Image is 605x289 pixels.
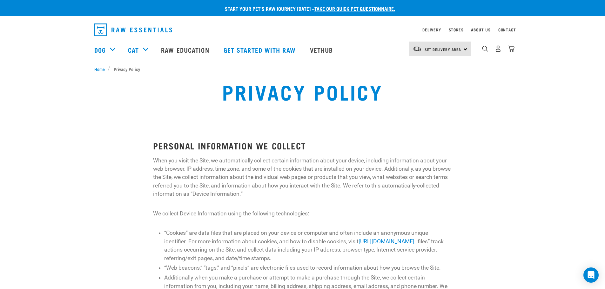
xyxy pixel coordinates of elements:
[583,267,599,283] div: Open Intercom Messenger
[153,156,452,198] p: When you visit the Site, we automatically collect certain information about your device, includin...
[94,66,511,72] nav: breadcrumbs
[495,45,501,52] img: user.png
[94,45,106,55] a: Dog
[164,229,452,262] li: “Cookies” are data files that are placed on your device or computer and often include an anonymou...
[89,21,516,39] nav: dropdown navigation
[471,29,490,31] a: About Us
[94,23,172,36] img: Raw Essentials Logo
[508,45,514,52] img: home-icon@2x.png
[304,37,341,62] a: Vethub
[217,37,304,62] a: Get started with Raw
[153,141,452,151] h3: PERSONAL INFORMATION WE COLLECT
[112,80,493,103] h1: Privacy Policy
[359,238,418,245] a: [URL][DOMAIN_NAME]..
[94,66,108,72] a: Home
[498,29,516,31] a: Contact
[128,45,139,55] a: Cat
[155,37,217,62] a: Raw Education
[425,48,461,50] span: Set Delivery Area
[94,66,105,72] span: Home
[153,209,452,218] p: We collect Device Information using the following technologies:
[164,264,452,272] li: “Web beacons,” “tags,” and “pixels” are electronic files used to record information about how you...
[482,46,488,52] img: home-icon-1@2x.png
[422,29,441,31] a: Delivery
[449,29,464,31] a: Stores
[413,46,421,52] img: van-moving.png
[314,7,395,10] a: take our quick pet questionnaire.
